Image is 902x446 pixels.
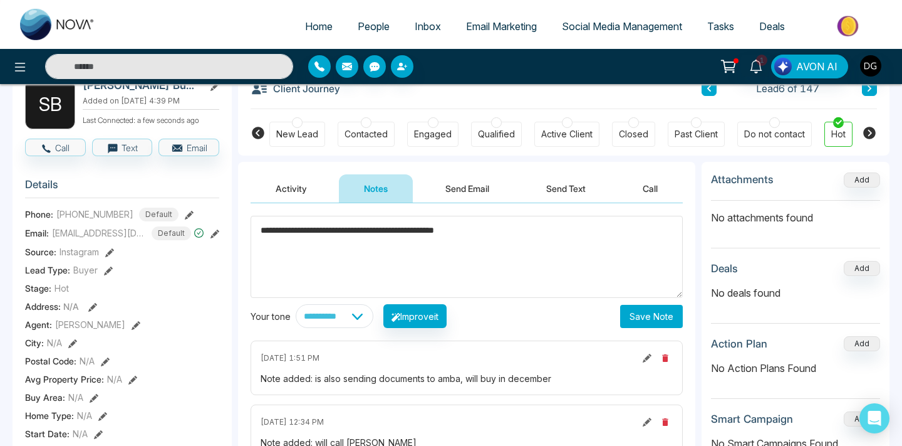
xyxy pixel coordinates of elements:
span: Lead 6 of 147 [756,81,819,96]
div: Qualified [478,128,515,141]
div: Hot [831,128,846,141]
button: Call [618,174,683,203]
span: Home Type : [25,409,74,422]
span: N/A [77,409,92,422]
h3: Action Plan [711,337,767,350]
span: Address: [25,300,79,313]
a: Inbox [402,14,454,38]
span: Stage: [25,282,51,295]
button: Email [158,139,219,156]
img: Market-place.gif [804,12,894,40]
div: Past Client [675,128,718,141]
span: N/A [107,373,122,386]
p: Added on [DATE] 4:39 PM [83,95,219,107]
span: City : [25,336,44,349]
img: Nova CRM Logo [20,9,95,40]
span: [PHONE_NUMBER] [56,208,133,221]
a: Social Media Management [549,14,695,38]
button: Send Text [521,174,611,203]
div: Do not contact [744,128,805,141]
p: No deals found [711,285,880,300]
span: Home [305,20,333,33]
span: [EMAIL_ADDRESS][DOMAIN_NAME] [52,226,146,240]
a: 1 [741,55,771,77]
span: Add [844,174,880,184]
div: New Lead [276,128,318,141]
button: Notes [339,174,413,203]
span: Phone: [25,208,53,221]
span: Tasks [707,20,734,33]
span: Postal Code : [25,354,76,368]
span: N/A [63,301,79,312]
div: Your tone [251,310,296,323]
h3: Smart Campaign [711,413,793,425]
span: Avg Property Price : [25,373,104,386]
p: No Action Plans Found [711,361,880,376]
span: People [358,20,390,33]
span: [DATE] 1:51 PM [261,353,319,364]
span: Inbox [415,20,441,33]
img: Lead Flow [774,58,792,75]
div: S B [25,79,75,129]
span: Hot [54,282,69,295]
span: [PERSON_NAME] [55,318,125,331]
span: [DATE] 12:34 PM [261,417,324,428]
button: Improveit [383,304,447,328]
span: Default [152,226,191,240]
span: Deals [759,20,785,33]
a: Tasks [695,14,747,38]
span: Social Media Management [562,20,682,33]
button: Send Email [420,174,514,203]
span: Instagram [60,245,99,258]
a: Deals [747,14,797,38]
button: Add [844,336,880,351]
div: Contacted [345,128,388,141]
div: Active Client [541,128,593,141]
span: Lead Type: [25,263,70,277]
h3: Attachments [711,173,774,186]
h3: Deals [711,262,738,275]
span: Buyer [73,263,98,277]
button: Activity [251,174,332,203]
button: Save Note [620,305,683,328]
span: Buy Area : [25,391,65,404]
h3: Client Journey [251,79,340,98]
div: Closed [619,128,648,141]
span: Source: [25,245,56,258]
button: Add [844,261,880,276]
div: Open Intercom Messenger [859,403,889,433]
img: User Avatar [860,55,881,77]
span: N/A [47,336,62,349]
button: Call [25,139,86,156]
span: N/A [80,354,95,368]
button: AVON AI [771,55,848,78]
h2: [PERSON_NAME] Buyer [83,79,199,92]
span: Email Marketing [466,20,537,33]
span: Email: [25,226,49,240]
span: 1 [756,55,767,66]
button: Add [844,411,880,427]
h3: Details [25,178,219,198]
span: Agent: [25,318,52,331]
span: Default [139,208,179,221]
span: Start Date : [25,427,70,440]
a: People [345,14,402,38]
p: No attachments found [711,201,880,225]
button: Add [844,173,880,188]
div: Engaged [414,128,452,141]
span: N/A [68,391,83,404]
p: Last Connected: a few seconds ago [83,112,219,126]
span: AVON AI [796,59,837,74]
button: Text [92,139,153,156]
a: Email Marketing [454,14,549,38]
span: N/A [73,427,88,440]
div: Note added: is also sending documents to amba, will buy in december [261,372,673,385]
a: Home [293,14,345,38]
